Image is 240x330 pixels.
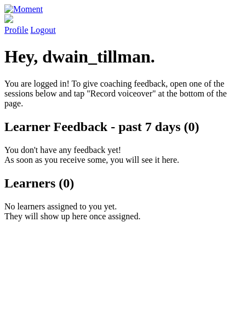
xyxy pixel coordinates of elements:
[4,120,236,134] h2: Learner Feedback - past 7 days (0)
[4,14,236,35] a: Profile
[4,176,236,191] h2: Learners (0)
[4,79,236,109] p: You are logged in! To give coaching feedback, open one of the sessions below and tap "Record voic...
[31,25,56,35] a: Logout
[4,14,13,23] img: default_avatar-b4e2223d03051bc43aaaccfb402a43260a3f17acc7fafc1603fdf008d6cba3c9.png
[4,202,236,221] p: No learners assigned to you yet. They will show up here once assigned.
[4,145,236,165] p: You don't have any feedback yet! As soon as you receive some, you will see it here.
[4,47,236,67] h1: Hey, dwain_tillman.
[4,4,43,14] img: Moment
